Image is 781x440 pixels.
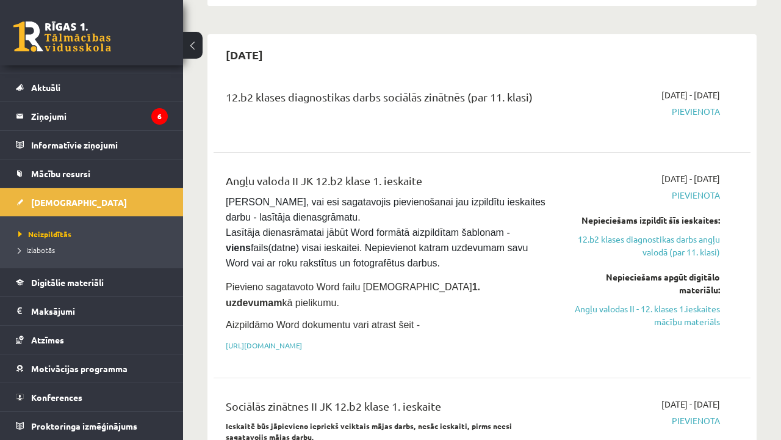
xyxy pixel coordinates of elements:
[18,229,71,239] span: Neizpildītās
[226,282,480,308] span: Pievieno sagatavoto Word failu [DEMOGRAPHIC_DATA] kā pielikumu.
[16,412,168,440] a: Proktoringa izmēģinājums
[31,420,137,431] span: Proktoringa izmēģinājums
[16,102,168,130] a: Ziņojumi6
[31,168,90,179] span: Mācību resursi
[18,229,171,240] a: Neizpildītās
[16,354,168,383] a: Motivācijas programma
[16,131,168,159] a: Informatīvie ziņojumi
[226,197,548,268] span: [PERSON_NAME], vai esi sagatavojis pievienošanai jau izpildītu ieskaites darbu - lasītāja dienasg...
[18,244,171,255] a: Izlabotās
[31,82,60,93] span: Aktuāli
[226,89,549,111] div: 12.b2 klases diagnostikas darbs sociālās zinātnēs (par 11. klasi)
[567,302,720,328] a: Angļu valodas II - 12. klases 1.ieskaites mācību materiāls
[226,340,302,350] a: [URL][DOMAIN_NAME]
[16,383,168,411] a: Konferences
[226,282,480,308] strong: 1. uzdevumam
[567,189,720,202] span: Pievienota
[214,40,275,69] h2: [DATE]
[226,398,549,420] div: Sociālās zinātnes II JK 12.b2 klase 1. ieskaite
[661,89,720,101] span: [DATE] - [DATE]
[31,277,104,288] span: Digitālie materiāli
[661,398,720,411] span: [DATE] - [DATE]
[31,131,168,159] legend: Informatīvie ziņojumi
[16,188,168,216] a: [DEMOGRAPHIC_DATA]
[226,172,549,195] div: Angļu valoda II JK 12.b2 klase 1. ieskaite
[567,233,720,258] a: 12.b2 klases diagnostikas darbs angļu valodā (par 11. klasi)
[567,214,720,227] div: Nepieciešams izpildīt šīs ieskaites:
[16,268,168,296] a: Digitālie materiāli
[16,73,168,101] a: Aktuāli
[16,326,168,354] a: Atzīmes
[31,334,64,345] span: Atzīmes
[567,105,720,118] span: Pievienota
[31,197,127,208] span: [DEMOGRAPHIC_DATA]
[13,21,111,52] a: Rīgas 1. Tālmācības vidusskola
[567,271,720,296] div: Nepieciešams apgūt digitālo materiālu:
[31,102,168,130] legend: Ziņojumi
[16,297,168,325] a: Maksājumi
[31,297,168,325] legend: Maksājumi
[16,159,168,188] a: Mācību resursi
[567,414,720,427] span: Pievienota
[31,363,128,374] span: Motivācijas programma
[226,243,251,253] strong: viens
[31,392,82,403] span: Konferences
[18,245,55,255] span: Izlabotās
[226,320,420,330] span: Aizpildāmo Word dokumentu vari atrast šeit -
[151,108,168,125] i: 6
[661,172,720,185] span: [DATE] - [DATE]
